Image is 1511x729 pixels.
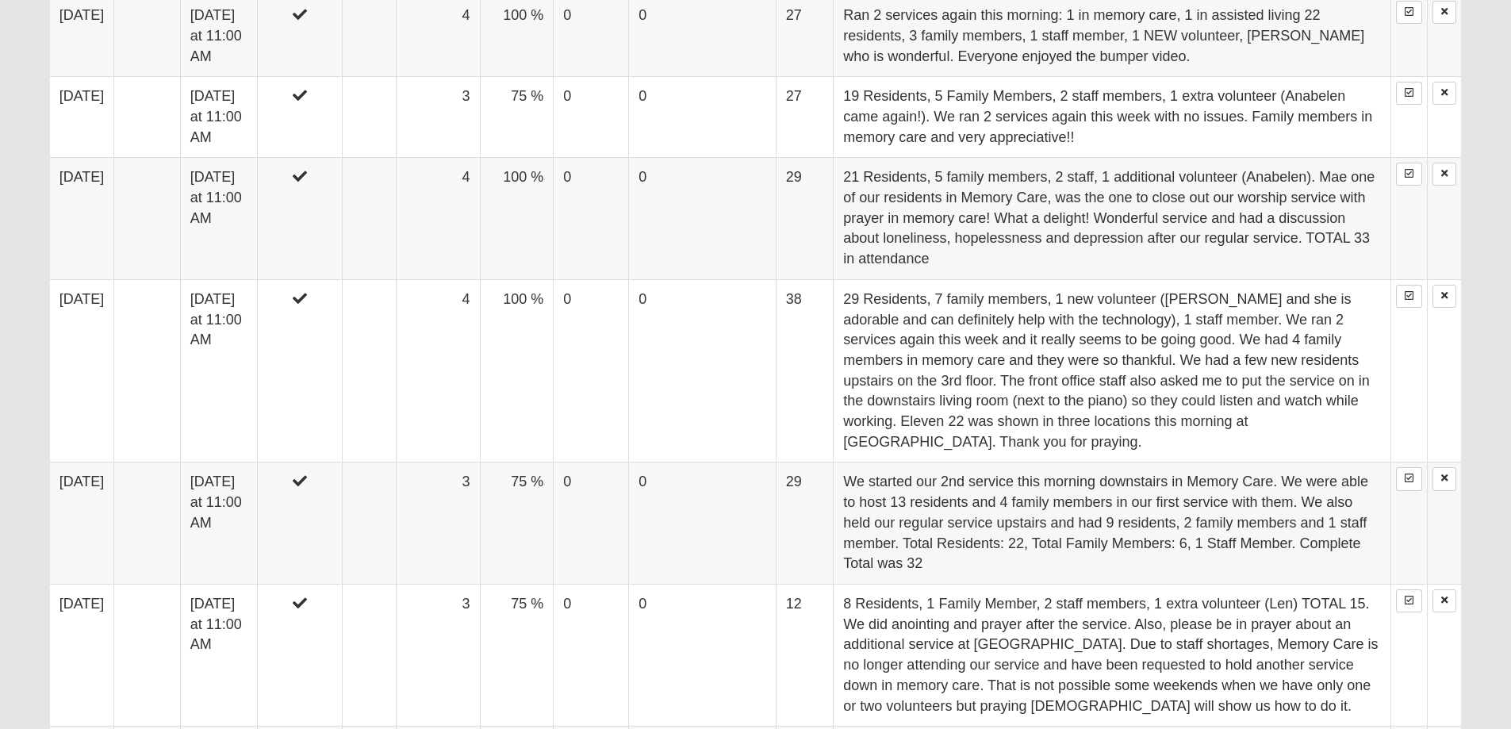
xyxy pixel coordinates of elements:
[480,279,554,462] td: 100 %
[1396,285,1422,308] a: Enter Attendance
[396,462,480,585] td: 3
[396,158,480,280] td: 4
[180,158,257,280] td: [DATE] at 11:00 AM
[1432,1,1456,24] a: Delete
[50,279,114,462] td: [DATE]
[776,279,833,462] td: 38
[180,279,257,462] td: [DATE] at 11:00 AM
[1432,163,1456,186] a: Delete
[776,462,833,585] td: 29
[834,279,1391,462] td: 29 Residents, 7 family members, 1 new volunteer ([PERSON_NAME] and she is adorable and can defini...
[1396,467,1422,490] a: Enter Attendance
[834,158,1391,280] td: 21 Residents, 5 family members, 2 staff, 1 additional volunteer (Anabelen). Mae one of our reside...
[396,584,480,726] td: 3
[50,462,114,585] td: [DATE]
[834,584,1391,726] td: 8 Residents, 1 Family Member, 2 staff members, 1 extra volunteer (Len) TOTAL 15. We did anointing...
[776,158,833,280] td: 29
[396,77,480,158] td: 3
[629,584,776,726] td: 0
[50,158,114,280] td: [DATE]
[629,462,776,585] td: 0
[1432,82,1456,105] a: Delete
[1396,82,1422,105] a: Enter Attendance
[554,279,629,462] td: 0
[554,584,629,726] td: 0
[1432,467,1456,490] a: Delete
[480,77,554,158] td: 75 %
[834,462,1391,585] td: We started our 2nd service this morning downstairs in Memory Care. We were able to host 13 reside...
[480,158,554,280] td: 100 %
[480,462,554,585] td: 75 %
[1432,285,1456,308] a: Delete
[480,584,554,726] td: 75 %
[554,77,629,158] td: 0
[629,279,776,462] td: 0
[50,584,114,726] td: [DATE]
[554,462,629,585] td: 0
[1396,1,1422,24] a: Enter Attendance
[629,77,776,158] td: 0
[1396,163,1422,186] a: Enter Attendance
[834,77,1391,158] td: 19 Residents, 5 Family Members, 2 staff members, 1 extra volunteer (Anabelen came again!). We ran...
[1396,589,1422,612] a: Enter Attendance
[776,584,833,726] td: 12
[629,158,776,280] td: 0
[554,158,629,280] td: 0
[1432,589,1456,612] a: Delete
[396,279,480,462] td: 4
[180,462,257,585] td: [DATE] at 11:00 AM
[180,77,257,158] td: [DATE] at 11:00 AM
[50,77,114,158] td: [DATE]
[776,77,833,158] td: 27
[180,584,257,726] td: [DATE] at 11:00 AM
